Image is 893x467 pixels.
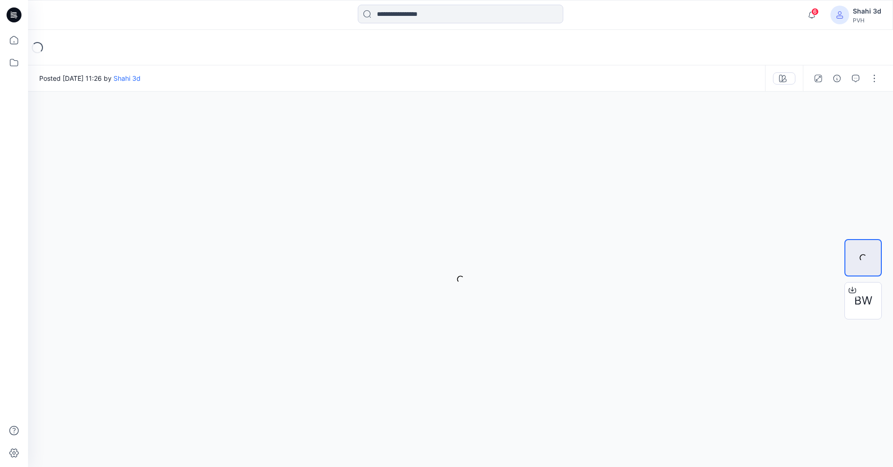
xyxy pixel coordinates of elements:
[113,74,141,82] a: Shahi 3d
[853,17,881,24] div: PVH
[836,11,843,19] svg: avatar
[829,71,844,86] button: Details
[39,73,141,83] span: Posted [DATE] 11:26 by
[811,8,819,15] span: 6
[854,292,872,309] span: BW
[853,6,881,17] div: Shahi 3d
